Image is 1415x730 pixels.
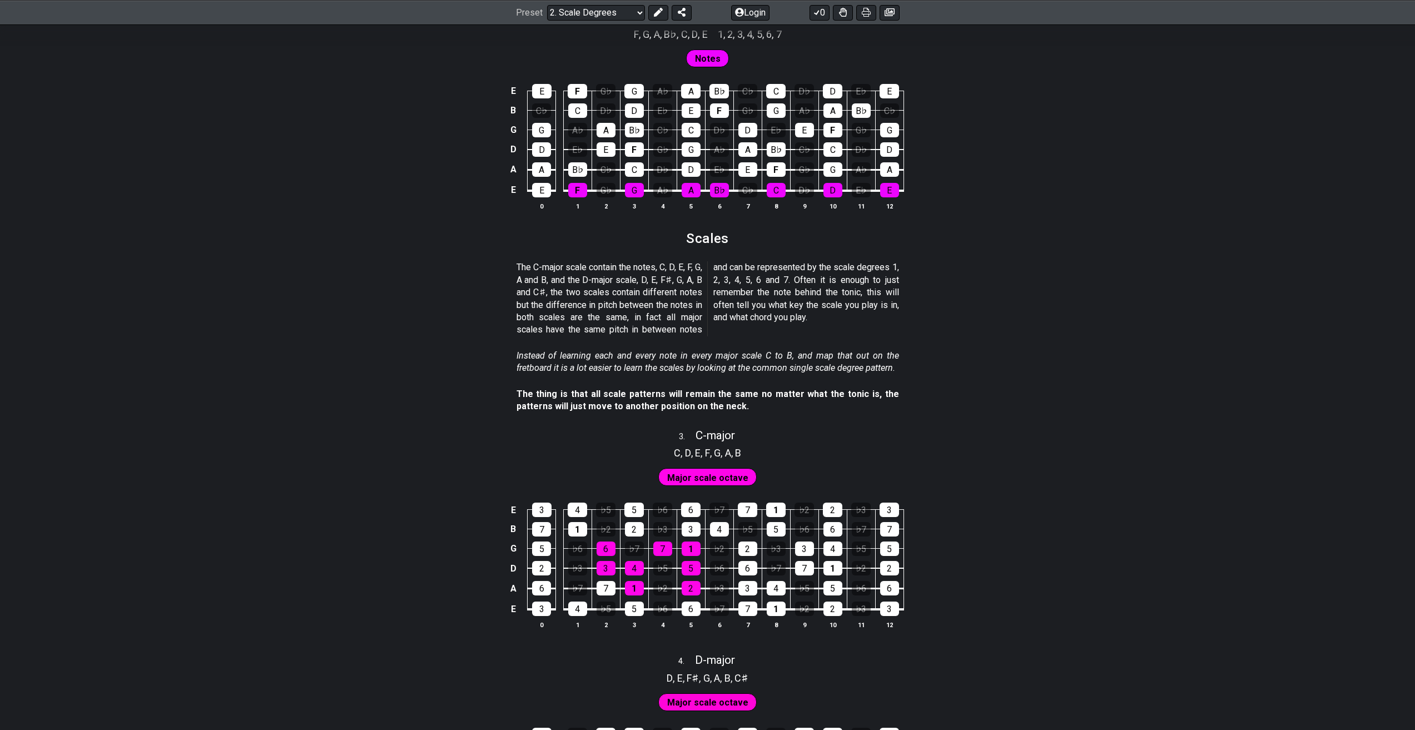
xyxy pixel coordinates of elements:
[620,200,648,212] th: 3
[682,602,701,616] div: 6
[597,522,615,537] div: ♭2
[767,602,786,616] div: 1
[733,200,762,212] th: 7
[709,84,729,98] div: B♭
[597,561,615,575] div: 3
[568,103,587,118] div: C
[766,27,772,42] span: 6
[767,561,786,575] div: ♭7
[776,27,782,42] span: 7
[596,503,615,517] div: ♭5
[507,598,520,619] td: E
[767,123,786,137] div: E♭
[625,581,644,595] div: 1
[507,539,520,558] td: G
[875,619,903,630] th: 12
[681,445,685,460] span: ,
[818,619,847,630] th: 10
[752,27,757,42] span: ,
[625,542,644,556] div: ♭7
[634,27,639,42] span: F
[880,84,899,98] div: E
[620,619,648,630] th: 3
[677,27,681,42] span: ,
[733,27,737,42] span: ,
[795,162,814,177] div: G♭
[695,445,701,460] span: E
[653,522,672,537] div: ♭3
[648,4,668,20] button: Edit Preset
[795,84,814,98] div: D♭
[733,619,762,630] th: 7
[695,653,735,667] span: D - major
[653,183,672,197] div: A♭
[880,561,899,575] div: 2
[563,619,592,630] th: 1
[762,27,767,42] span: ,
[592,619,620,630] th: 2
[667,470,748,486] span: First enable full edit mode to edit
[653,561,672,575] div: ♭5
[624,503,644,517] div: 5
[795,183,814,197] div: D♭
[625,561,644,575] div: 4
[679,431,696,443] span: 3 .
[568,123,587,137] div: A♭
[532,142,551,157] div: D
[625,162,644,177] div: C
[823,522,842,537] div: 6
[683,671,687,686] span: ,
[547,4,645,20] select: Preset
[517,261,899,336] p: The C-major scale contain the notes, C, D, E, F, G, A and B, and the D-major scale, D, E, F♯, G, ...
[696,429,735,442] span: C - major
[880,581,899,595] div: 6
[517,389,899,411] strong: The thing is that all scale patterns will remain the same no matter what the tonic is, the patter...
[757,27,762,42] span: 5
[790,619,818,630] th: 9
[674,445,681,460] span: C
[568,542,587,556] div: ♭6
[568,84,587,98] div: F
[880,183,899,197] div: E
[673,671,677,686] span: ,
[705,445,710,460] span: F
[710,581,729,595] div: ♭3
[710,561,729,575] div: ♭6
[823,503,842,517] div: 2
[823,123,842,137] div: F
[597,581,615,595] div: 7
[695,51,721,67] span: First enable full edit mode to edit
[852,602,871,616] div: ♭3
[710,542,729,556] div: ♭2
[699,671,703,686] span: ,
[880,602,899,616] div: 3
[738,123,757,137] div: D
[766,503,786,517] div: 1
[880,162,899,177] div: A
[568,162,587,177] div: B♭
[710,162,729,177] div: E♭
[731,671,735,686] span: ,
[738,581,757,595] div: 3
[720,671,724,686] span: ,
[507,578,520,599] td: A
[713,24,787,42] section: Scale pitch classes
[880,522,899,537] div: 7
[747,27,752,42] span: 4
[823,84,842,98] div: D
[735,445,741,460] span: B
[532,123,551,137] div: G
[507,180,520,201] td: E
[852,522,871,537] div: ♭7
[718,27,723,42] span: 1
[517,350,899,373] em: Instead of learning each and every note in every major scale C to B, and map that out on the fret...
[507,101,520,120] td: B
[653,142,672,157] div: G♭
[851,503,871,517] div: ♭3
[880,123,899,137] div: G
[682,183,701,197] div: A
[762,200,790,212] th: 8
[662,668,753,686] section: Scale pitch classes
[823,162,842,177] div: G
[507,140,520,160] td: D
